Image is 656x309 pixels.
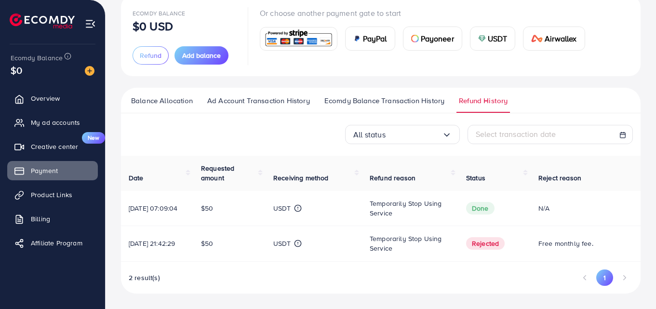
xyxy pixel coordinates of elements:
[363,33,387,44] span: PayPal
[31,214,50,224] span: Billing
[545,33,576,44] span: Airwallex
[7,113,98,132] a: My ad accounts
[85,66,94,76] img: image
[129,173,144,183] span: Date
[421,33,454,44] span: Payoneer
[129,273,160,282] span: 2 result(s)
[370,173,415,183] span: Refund reason
[538,173,581,183] span: Reject reason
[133,9,185,17] span: Ecomdy Balance
[11,53,63,63] span: Ecomdy Balance
[476,129,556,139] span: Select transaction date
[260,7,593,19] p: Or choose another payment gate to start
[182,51,221,60] span: Add balance
[7,89,98,108] a: Overview
[11,63,22,77] span: $0
[133,20,173,32] p: $0 USD
[133,46,169,65] button: Refund
[201,203,213,213] span: $50
[263,28,334,49] img: card
[403,27,462,51] a: cardPayoneer
[140,51,161,60] span: Refund
[386,127,442,142] input: Search for option
[538,203,549,213] span: N/A
[7,209,98,228] a: Billing
[615,266,649,302] iframe: Chat
[345,125,460,144] div: Search for option
[174,46,228,65] button: Add balance
[273,202,291,214] p: USDT
[31,142,78,151] span: Creative center
[207,95,310,106] span: Ad Account Transaction History
[31,238,82,248] span: Affiliate Program
[523,27,585,51] a: cardAirwallex
[85,18,96,29] img: menu
[7,161,98,180] a: Payment
[10,13,75,28] img: logo
[466,173,485,183] span: Status
[576,269,633,286] ul: Pagination
[31,118,80,127] span: My ad accounts
[353,35,361,42] img: card
[31,166,58,175] span: Payment
[353,127,386,142] span: All status
[370,234,442,253] span: Temporarily stop using service
[370,199,442,218] span: Temporarily stop using service
[260,27,337,51] a: card
[129,239,175,248] span: [DATE] 21:42:29
[7,137,98,156] a: Creative centerNew
[411,35,419,42] img: card
[31,190,72,200] span: Product Links
[459,95,508,106] span: Refund History
[129,203,177,213] span: [DATE] 07:09:04
[596,269,613,286] button: Go to page 1
[131,95,193,106] span: Balance Allocation
[466,237,505,250] span: Rejected
[466,202,495,215] span: Done
[470,27,516,51] a: cardUSDT
[478,35,486,42] img: card
[273,238,291,249] p: USDT
[324,95,444,106] span: Ecomdy Balance Transaction History
[273,173,329,183] span: Receiving method
[345,27,395,51] a: cardPayPal
[82,132,105,144] span: New
[488,33,508,44] span: USDT
[531,35,543,42] img: card
[7,185,98,204] a: Product Links
[201,163,234,183] span: Requested amount
[7,233,98,253] a: Affiliate Program
[31,94,60,103] span: Overview
[201,239,213,248] span: $50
